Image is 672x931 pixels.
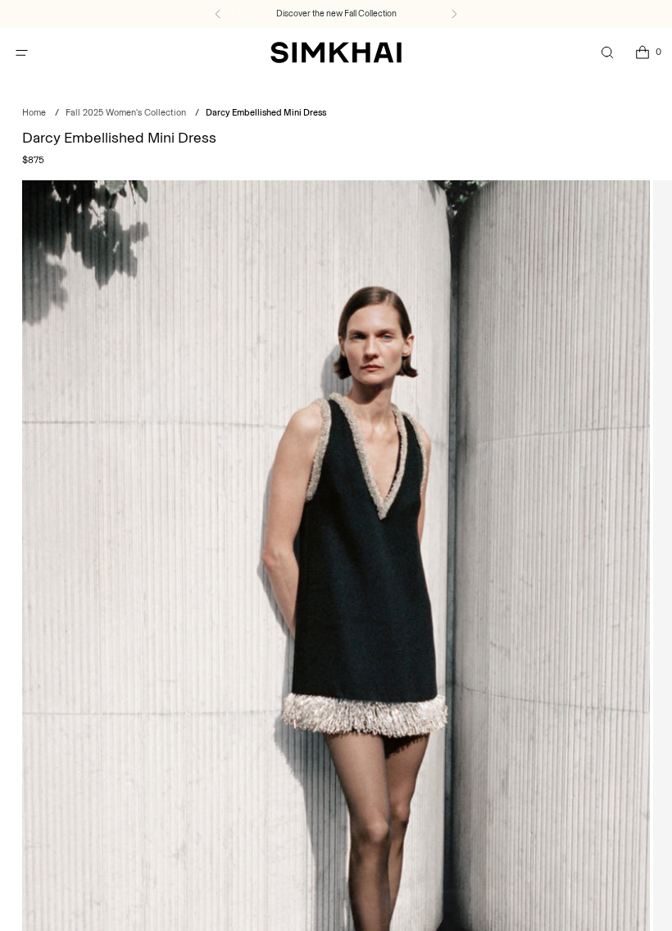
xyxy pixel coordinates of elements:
[206,107,326,118] span: Darcy Embellished Mini Dress
[195,107,199,120] div: /
[651,44,665,59] span: 0
[22,107,650,120] nav: breadcrumbs
[270,41,402,65] a: SIMKHAI
[5,36,39,70] button: Open menu modal
[55,107,59,120] div: /
[22,107,46,118] a: Home
[22,152,44,167] span: $875
[66,107,186,118] a: Fall 2025 Women's Collection
[22,130,650,145] h1: Darcy Embellished Mini Dress
[590,36,624,70] a: Open search modal
[625,36,659,70] a: Open cart modal
[276,7,397,20] a: Discover the new Fall Collection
